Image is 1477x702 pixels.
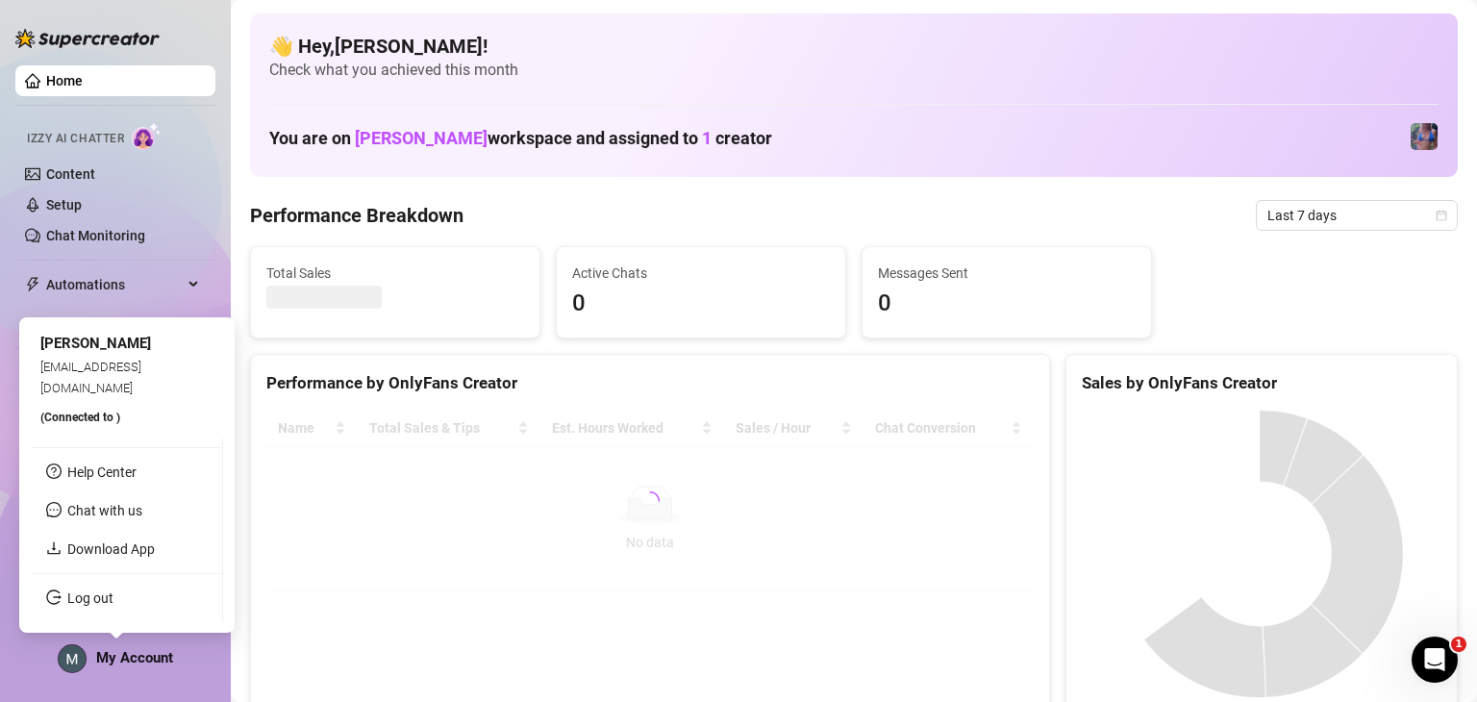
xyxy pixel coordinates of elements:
[1451,637,1466,652] span: 1
[250,202,463,229] h4: Performance Breakdown
[46,502,62,517] span: message
[67,464,137,480] a: Help Center
[266,263,524,284] span: Total Sales
[59,645,86,672] img: ACg8ocLEUq6BudusSbFUgfJHT7ol7Uq-BuQYr5d-mnjl9iaMWv35IQ=s96-c
[67,541,155,557] a: Download App
[1082,370,1441,396] div: Sales by OnlyFans Creator
[67,590,113,606] a: Log out
[46,73,83,88] a: Home
[40,411,120,424] span: (Connected to )
[266,370,1034,396] div: Performance by OnlyFans Creator
[67,503,142,518] span: Chat with us
[31,583,222,614] li: Log out
[46,166,95,182] a: Content
[40,359,141,394] span: [EMAIL_ADDRESS][DOMAIN_NAME]
[355,128,488,148] span: [PERSON_NAME]
[640,491,660,511] span: loading
[46,308,183,338] span: Chat Copilot
[46,228,145,243] a: Chat Monitoring
[702,128,712,148] span: 1
[1267,201,1446,230] span: Last 7 days
[572,263,830,284] span: Active Chats
[25,277,40,292] span: thunderbolt
[40,335,151,352] span: [PERSON_NAME]
[46,197,82,213] a: Setup
[27,130,124,148] span: Izzy AI Chatter
[46,269,183,300] span: Automations
[269,128,772,149] h1: You are on workspace and assigned to creator
[1436,210,1447,221] span: calendar
[572,286,830,322] span: 0
[1412,637,1458,683] iframe: Intercom live chat
[269,33,1439,60] h4: 👋 Hey, [PERSON_NAME] !
[878,263,1136,284] span: Messages Sent
[15,29,160,48] img: logo-BBDzfeDw.svg
[132,122,162,150] img: AI Chatter
[1411,123,1438,150] img: Jaylie
[878,286,1136,322] span: 0
[96,649,173,666] span: My Account
[269,60,1439,81] span: Check what you achieved this month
